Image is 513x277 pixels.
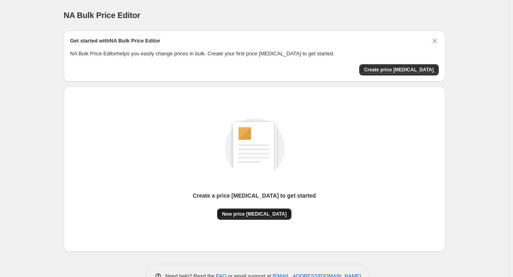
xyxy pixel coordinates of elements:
button: Dismiss card [431,37,439,45]
span: Create price [MEDICAL_DATA] [364,67,434,73]
h2: Get started with NA Bulk Price Editor [70,37,161,45]
span: New price [MEDICAL_DATA] [222,211,287,217]
p: NA Bulk Price Editor helps you easily change prices in bulk. Create your first price [MEDICAL_DAT... [70,50,439,58]
button: New price [MEDICAL_DATA] [217,208,291,220]
button: Create price change job [359,64,439,75]
p: Create a price [MEDICAL_DATA] to get started [193,192,316,200]
span: NA Bulk Price Editor [64,11,140,20]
